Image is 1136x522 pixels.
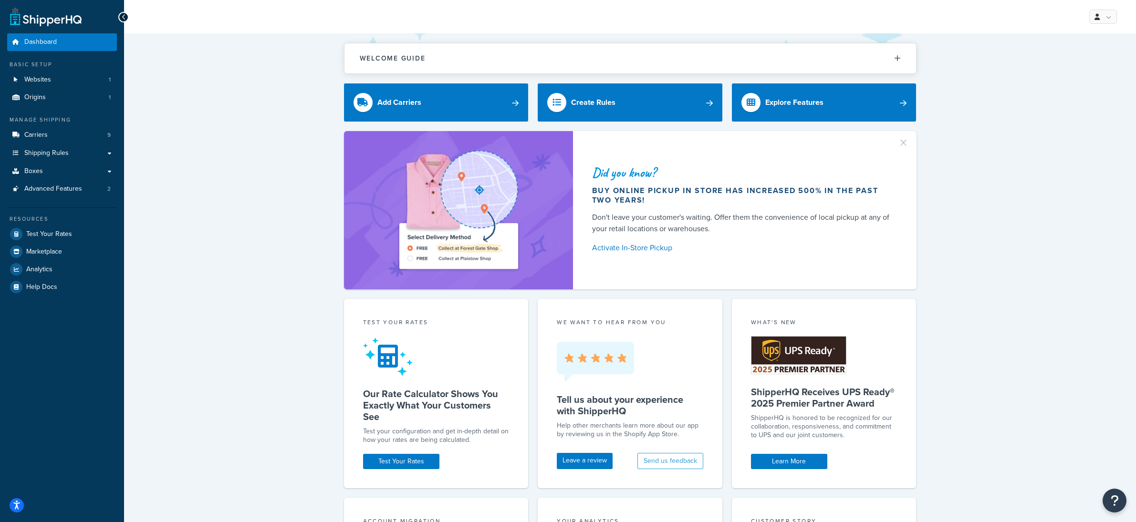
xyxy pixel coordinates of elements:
[1103,489,1126,512] button: Open Resource Center
[7,116,117,124] div: Manage Shipping
[26,283,57,291] span: Help Docs
[344,43,916,73] button: Welcome Guide
[557,453,613,469] a: Leave a review
[7,89,117,106] li: Origins
[7,180,117,198] a: Advanced Features2
[363,454,439,469] a: Test Your Rates
[592,186,894,205] div: Buy online pickup in store has increased 500% in the past two years!
[372,145,545,275] img: ad-shirt-map-b0359fc47e01cab431d101c4b569394f6a03f54285957d908178d52f29eb9668.png
[363,388,510,422] h5: Our Rate Calculator Shows You Exactly What Your Customers See
[7,126,117,144] li: Carriers
[538,83,722,122] a: Create Rules
[7,180,117,198] li: Advanced Features
[24,93,46,102] span: Origins
[24,38,57,46] span: Dashboard
[7,144,117,162] a: Shipping Rules
[7,71,117,89] a: Websites1
[7,278,117,296] a: Help Docs
[7,126,117,144] a: Carriers9
[765,96,823,109] div: Explore Features
[7,261,117,278] a: Analytics
[7,33,117,51] a: Dashboard
[592,241,894,255] a: Activate In-Store Pickup
[107,185,111,193] span: 2
[751,386,897,409] h5: ShipperHQ Receives UPS Ready® 2025 Premier Partner Award
[751,318,897,329] div: What's New
[344,83,529,122] a: Add Carriers
[7,225,117,243] a: Test Your Rates
[377,96,421,109] div: Add Carriers
[571,96,615,109] div: Create Rules
[363,427,510,444] div: Test your configuration and get in-depth detail on how your rates are being calculated.
[7,71,117,89] li: Websites
[557,394,703,417] h5: Tell us about your experience with ShipperHQ
[751,454,827,469] a: Learn More
[7,89,117,106] a: Origins1
[751,414,897,440] p: ShipperHQ is honored to be recognized for our collaboration, responsiveness, and commitment to UP...
[592,166,894,179] div: Did you know?
[109,93,111,102] span: 1
[363,318,510,329] div: Test your rates
[7,215,117,223] div: Resources
[24,185,82,193] span: Advanced Features
[26,230,72,238] span: Test Your Rates
[557,421,703,439] p: Help other merchants learn more about our app by reviewing us in the Shopify App Store.
[732,83,917,122] a: Explore Features
[24,167,43,175] span: Boxes
[24,149,69,157] span: Shipping Rules
[7,163,117,180] a: Boxes
[24,76,51,84] span: Websites
[109,76,111,84] span: 1
[592,212,894,235] div: Don't leave your customer's waiting. Offer them the convenience of local pickup at any of your re...
[26,266,52,274] span: Analytics
[107,131,111,139] span: 9
[637,453,703,469] button: Send us feedback
[7,243,117,260] a: Marketplace
[557,318,703,327] p: we want to hear from you
[26,248,62,256] span: Marketplace
[360,55,426,62] h2: Welcome Guide
[24,131,48,139] span: Carriers
[7,61,117,69] div: Basic Setup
